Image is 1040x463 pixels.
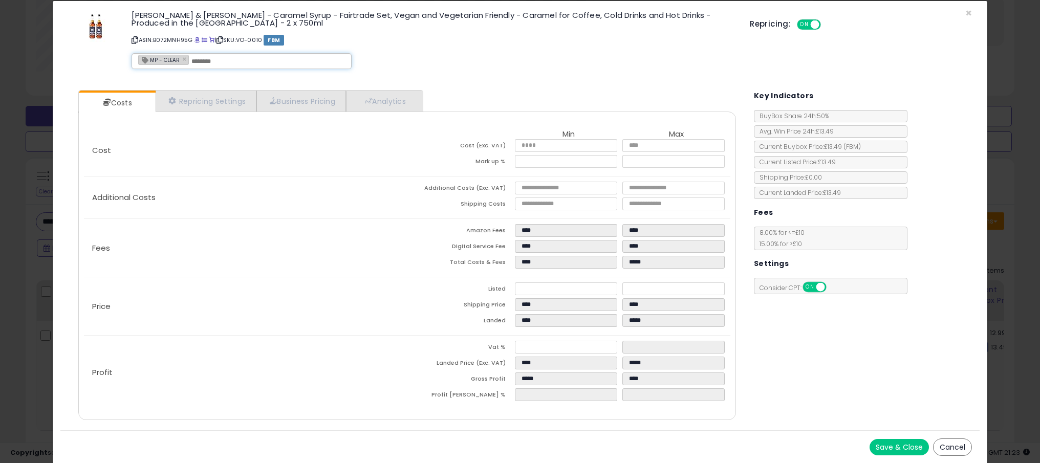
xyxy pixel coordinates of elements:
[84,368,407,377] p: Profit
[202,36,207,44] a: All offer listings
[754,239,802,248] span: 15.00 % for > £10
[407,341,515,357] td: Vat %
[407,388,515,404] td: Profit [PERSON_NAME] %
[209,36,214,44] a: Your listing only
[870,439,929,455] button: Save & Close
[156,91,257,112] a: Repricing Settings
[407,240,515,256] td: Digital Service Fee
[754,158,836,166] span: Current Listed Price: £13.49
[754,283,840,292] span: Consider CPT:
[194,36,200,44] a: BuyBox page
[804,283,816,292] span: ON
[346,91,422,112] a: Analytics
[84,146,407,155] p: Cost
[139,55,180,64] span: MP - CLEAR
[407,372,515,388] td: Gross Profit
[79,93,155,113] a: Costs
[264,35,284,46] span: FBM
[407,282,515,298] td: Listed
[754,257,789,270] h5: Settings
[754,228,805,248] span: 8.00 % for <= £10
[754,90,814,102] h5: Key Indicators
[825,283,841,292] span: OFF
[754,142,861,151] span: Current Buybox Price:
[754,188,841,197] span: Current Landed Price: £13.49
[84,302,407,311] p: Price
[84,244,407,252] p: Fees
[750,20,791,28] h5: Repricing:
[407,298,515,314] td: Shipping Price
[407,197,515,213] td: Shipping Costs
[933,438,972,456] button: Cancel
[754,112,829,120] span: BuyBox Share 24h: 50%
[824,142,861,151] span: £13.49
[754,173,822,182] span: Shipping Price: £0.00
[407,182,515,197] td: Additional Costs (Exc. VAT)
[819,20,836,29] span: OFF
[407,155,515,171] td: Mark up %
[84,193,407,202] p: Additional Costs
[798,20,811,29] span: ON
[80,11,111,42] img: 41XrKM5stgL._SL60_.jpg
[132,32,734,48] p: ASIN: B072MNH95G | SKU: VO-0010
[843,142,861,151] span: ( FBM )
[754,206,773,219] h5: Fees
[965,6,972,20] span: ×
[407,256,515,272] td: Total Costs & Fees
[407,314,515,330] td: Landed
[754,127,834,136] span: Avg. Win Price 24h: £13.49
[132,11,734,27] h3: [PERSON_NAME] & [PERSON_NAME] - Caramel Syrup - Fairtrade Set, Vegan and Vegetarian Friendly - Ca...
[407,139,515,155] td: Cost (Exc. VAT)
[407,357,515,372] td: Landed Price (Exc. VAT)
[622,130,730,139] th: Max
[515,130,623,139] th: Min
[182,54,188,63] a: ×
[407,224,515,240] td: Amazon Fees
[256,91,346,112] a: Business Pricing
